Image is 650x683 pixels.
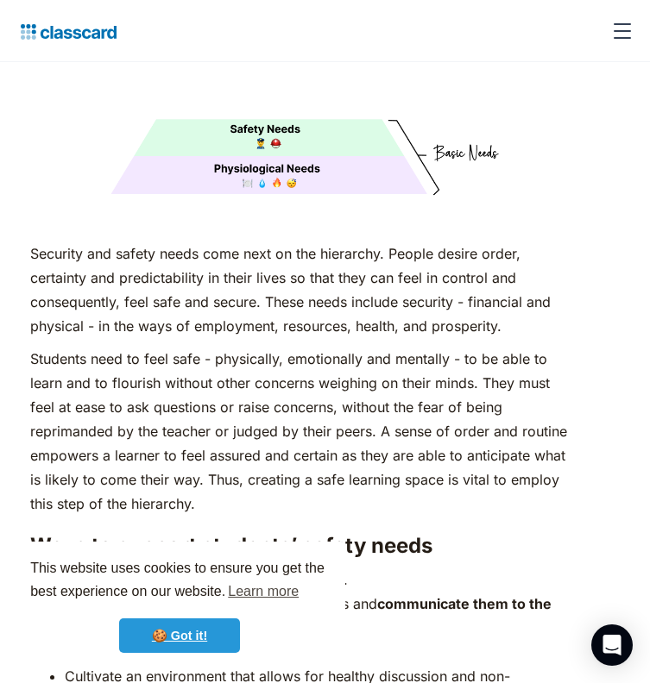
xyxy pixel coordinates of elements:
[14,19,117,43] a: home
[30,209,568,233] p: ‍
[30,347,568,516] p: Students need to feel safe - physically, emotionally and mentally - to be able to learn and to fl...
[14,542,345,669] div: cookieconsent
[591,624,633,666] div: Open Intercom Messenger
[30,241,568,338] p: Security and safety needs come next on the hierarchy. People desire order, certainty and predicta...
[30,558,329,605] span: This website uses cookies to ensure you get the best experience on our website.
[30,533,568,559] h3: Ways to support students’ safety needs
[225,579,301,605] a: learn more about cookies
[602,10,636,52] div: menu
[119,618,240,653] a: dismiss cookie message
